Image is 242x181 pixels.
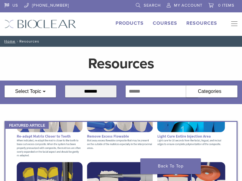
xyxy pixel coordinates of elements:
nav: Primary Navigation [226,20,237,29]
a: Back To Top [140,158,201,174]
a: Resources [186,20,217,26]
span: / [15,40,19,43]
span: 0 items [218,3,234,8]
div: Categories [186,86,237,97]
img: Bioclear [5,20,76,28]
h1: Resources [5,56,237,71]
div: Select Topic [5,86,56,97]
a: Products [116,20,144,26]
span: My Account [174,3,202,8]
a: Home [2,39,15,43]
a: Courses [153,20,177,26]
span: Search [144,3,161,8]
